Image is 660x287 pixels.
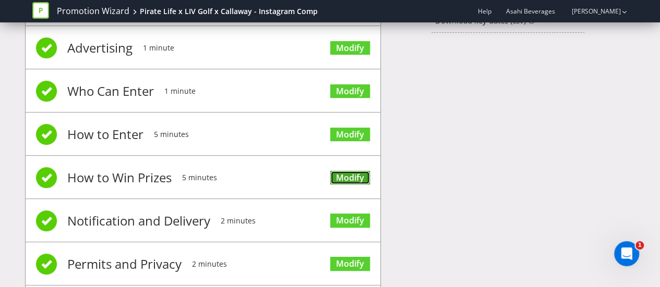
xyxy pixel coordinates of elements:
a: Modify [330,171,370,185]
span: Who Can Enter [67,70,154,112]
a: [PERSON_NAME] [561,7,620,16]
span: 1 minute [143,27,174,69]
iframe: Intercom live chat [614,241,639,266]
a: Modify [330,84,370,98]
a: Modify [330,257,370,271]
span: 2 minutes [221,200,256,242]
span: Advertising [67,27,133,69]
span: Asahi Beverages [506,7,555,16]
span: 5 minutes [154,114,189,155]
div: Pirate Life x LIV Golf x Callaway - Instagram Comp [140,6,318,17]
a: Modify [330,128,370,142]
a: Help [477,7,491,16]
span: Permits and Privacy [67,243,182,285]
span: 2 minutes [192,243,227,285]
span: 5 minutes [182,157,217,198]
a: Modify [330,214,370,228]
span: 1 [635,241,644,249]
span: How to Win Prizes [67,157,172,198]
a: Promotion Wizard [57,5,129,17]
span: 1 minute [164,70,196,112]
a: Modify [330,41,370,55]
span: How to Enter [67,114,143,155]
span: Notification and Delivery [67,200,210,242]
